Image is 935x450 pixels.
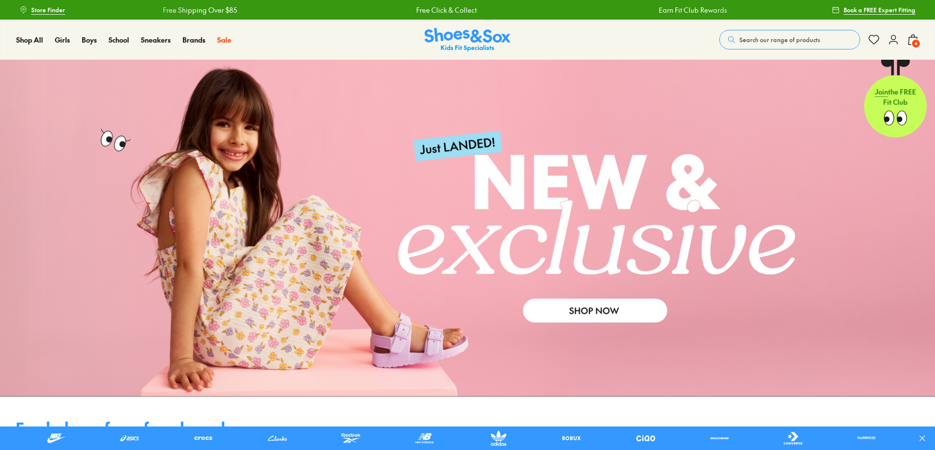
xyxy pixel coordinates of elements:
[141,35,171,45] a: Sneakers
[739,35,820,44] span: Search our range of products
[864,59,927,138] a: Jointhe FREE Fit Club
[424,28,511,52] img: SNS_Logo_Responsive.svg
[719,30,860,49] button: Search our range of products
[182,35,205,45] a: Brands
[217,35,231,45] a: Sale
[875,87,888,96] span: Join
[911,39,921,48] span: 4
[415,5,476,15] a: Free Click & Collect
[162,5,236,15] a: Free Shipping Over $85
[82,35,97,45] a: Boys
[109,35,129,45] a: School
[55,35,70,45] a: Girls
[31,5,65,14] span: Store Finder
[20,1,65,19] a: Store Finder
[844,5,915,14] span: Book a FREE Expert Fitting
[832,1,915,19] a: Book a FREE Expert Fitting
[16,35,43,45] a: Shop All
[907,29,919,50] button: 4
[864,79,927,115] p: the FREE Fit Club
[658,5,726,15] a: Earn Fit Club Rewards
[424,28,511,52] a: Shoes & Sox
